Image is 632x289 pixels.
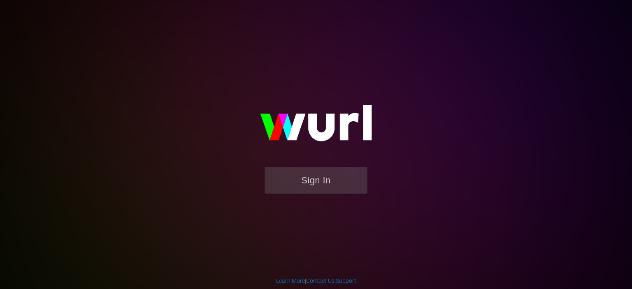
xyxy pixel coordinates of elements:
img: wurl-logo-on-black-223613ac3d8ba8fe6dc639794a292ebdb59501304c7dfd60c99c58986ef67473.svg [234,87,398,167]
button: Sign In [265,167,367,194]
a: Contact Us [306,277,335,284]
a: Learn More [276,277,305,284]
a: Support [336,277,356,284]
div: | | [276,277,356,285]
